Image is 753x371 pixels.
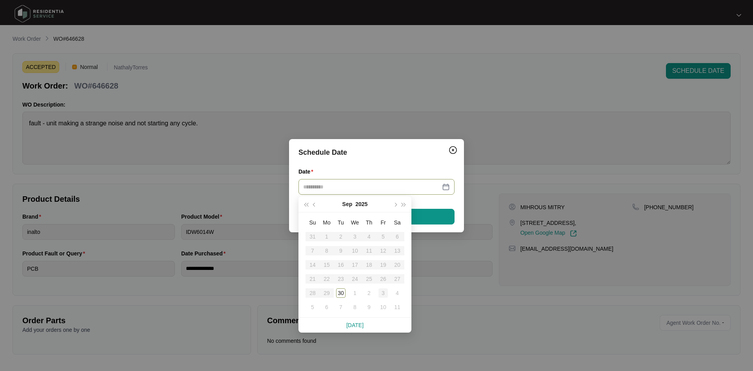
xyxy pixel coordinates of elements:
td: 2025-10-01 [348,286,362,300]
th: We [348,215,362,230]
td: 2025-10-11 [390,300,404,314]
div: 8 [350,302,360,312]
th: Su [306,215,320,230]
div: Schedule Date [298,147,455,158]
td: 2025-10-06 [320,300,334,314]
td: 2025-10-08 [348,300,362,314]
td: 2025-10-02 [362,286,376,300]
td: 2025-10-04 [390,286,404,300]
th: Fr [376,215,390,230]
label: Date [298,168,316,176]
div: 10 [378,302,388,312]
a: [DATE] [346,322,364,328]
div: 7 [336,302,346,312]
input: Date [303,183,440,191]
div: 2 [364,288,374,298]
th: Th [362,215,376,230]
div: 4 [393,288,402,298]
th: Tu [334,215,348,230]
td: 2025-10-05 [306,300,320,314]
div: 5 [308,302,317,312]
button: Close [447,144,459,156]
td: 2025-10-07 [334,300,348,314]
button: Sep [342,196,353,212]
div: 9 [364,302,374,312]
td: 2025-10-03 [376,286,390,300]
button: 2025 [355,196,367,212]
td: 2025-09-30 [334,286,348,300]
td: 2025-10-10 [376,300,390,314]
th: Mo [320,215,334,230]
img: closeCircle [448,145,458,155]
div: 11 [393,302,402,312]
div: 6 [322,302,331,312]
div: 1 [350,288,360,298]
div: 3 [378,288,388,298]
div: 30 [336,288,346,298]
th: Sa [390,215,404,230]
td: 2025-10-09 [362,300,376,314]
